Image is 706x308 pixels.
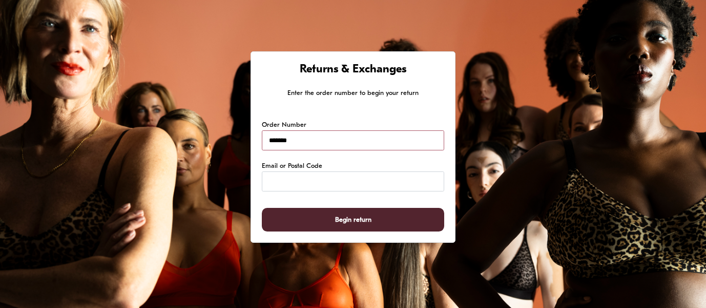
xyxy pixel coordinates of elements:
[335,208,371,232] span: Begin return
[262,120,306,130] label: Order Number
[262,88,444,99] p: Enter the order number to begin your return
[262,161,322,171] label: Email or Postal Code
[262,208,444,232] button: Begin return
[262,63,444,78] h1: Returns & Exchanges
